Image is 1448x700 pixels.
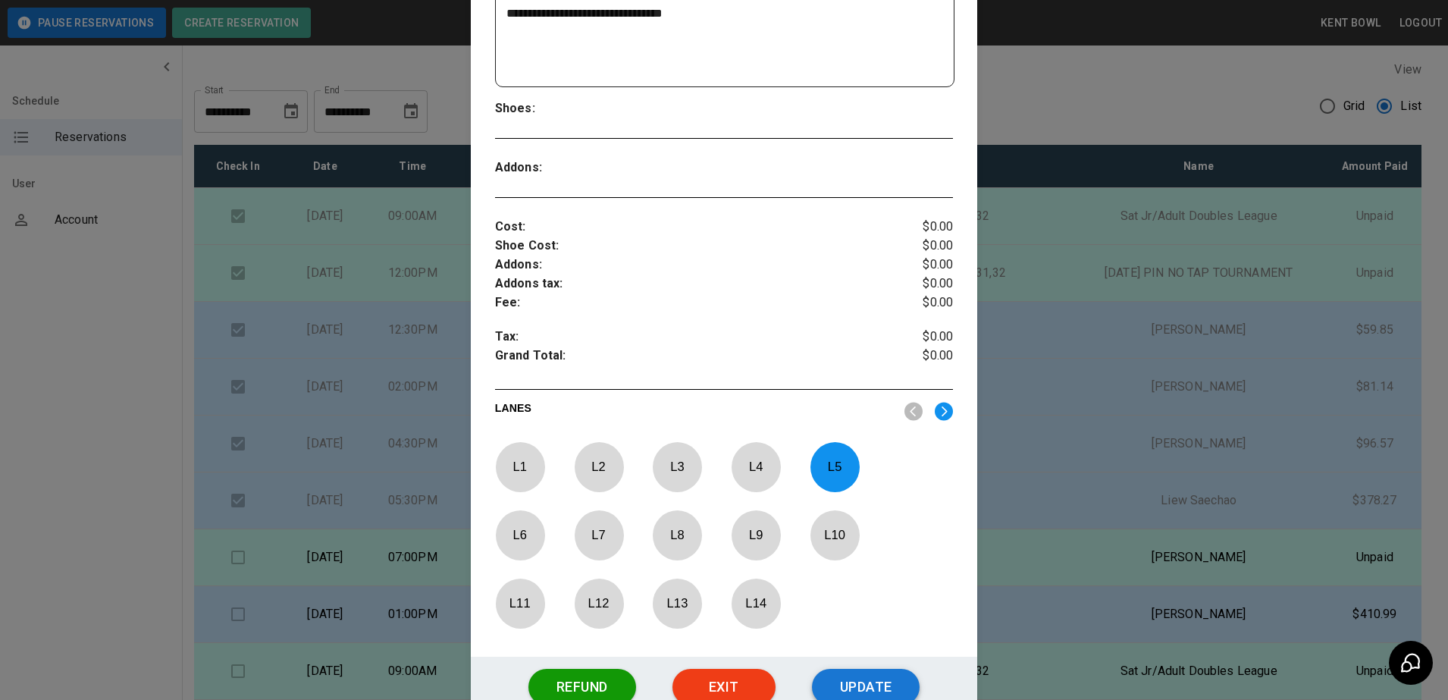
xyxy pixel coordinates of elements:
[495,347,877,369] p: Grand Total :
[877,347,954,369] p: $0.00
[495,275,877,293] p: Addons tax :
[731,517,781,553] p: L 9
[877,275,954,293] p: $0.00
[495,293,877,312] p: Fee :
[495,328,877,347] p: Tax :
[877,237,954,256] p: $0.00
[574,449,624,485] p: L 2
[495,400,893,422] p: LANES
[731,449,781,485] p: L 4
[574,585,624,621] p: L 12
[495,517,545,553] p: L 6
[495,99,610,118] p: Shoes :
[652,517,702,553] p: L 8
[574,517,624,553] p: L 7
[810,449,860,485] p: L 5
[652,585,702,621] p: L 13
[877,293,954,312] p: $0.00
[935,402,953,421] img: right.svg
[495,218,877,237] p: Cost :
[810,517,860,553] p: L 10
[495,159,610,177] p: Addons :
[877,218,954,237] p: $0.00
[495,256,877,275] p: Addons :
[731,585,781,621] p: L 14
[904,402,923,421] img: nav_left.svg
[495,585,545,621] p: L 11
[495,237,877,256] p: Shoe Cost :
[877,328,954,347] p: $0.00
[495,449,545,485] p: L 1
[652,449,702,485] p: L 3
[877,256,954,275] p: $0.00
